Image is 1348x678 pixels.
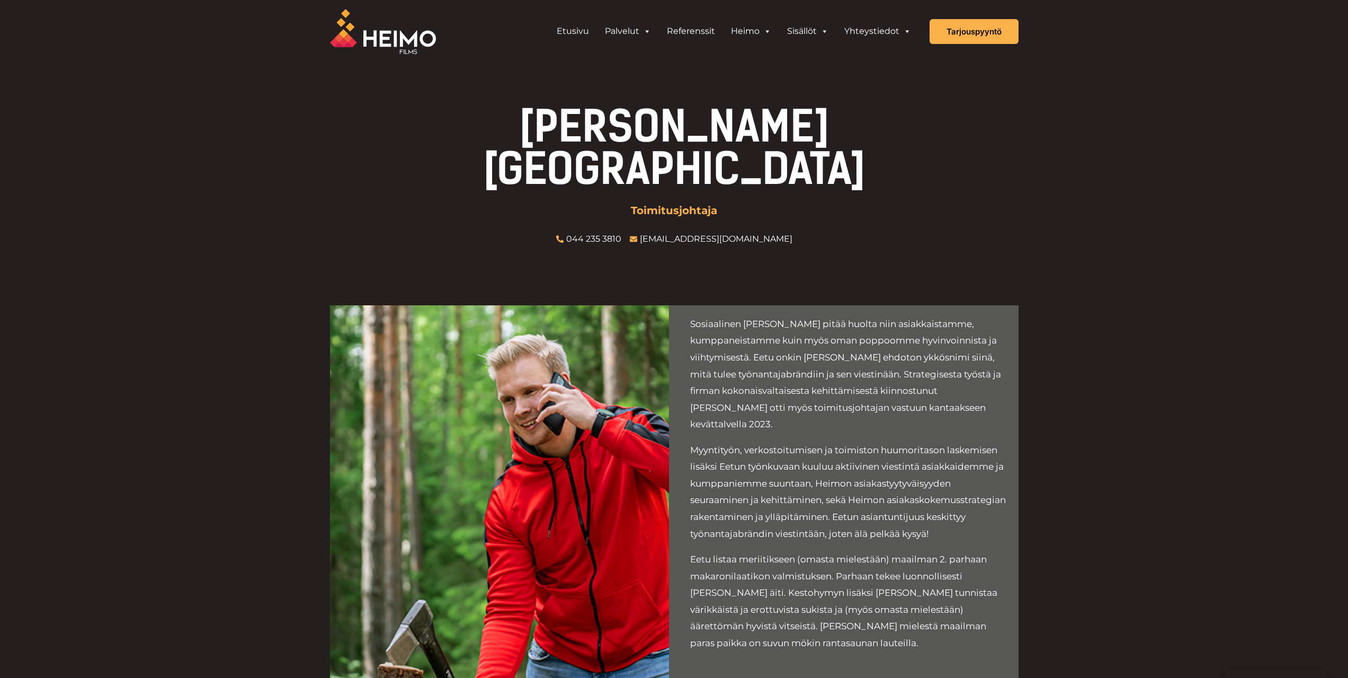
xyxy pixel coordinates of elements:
[631,201,717,221] span: Toimitusjohtaja
[597,21,659,42] a: Palvelut
[549,21,597,42] a: Etusivu
[640,234,792,244] a: [EMAIL_ADDRESS][DOMAIN_NAME]
[566,234,621,244] a: 044 235 3810
[690,551,1008,651] p: Eetu listaa meriitikseen (omasta mielestään) maailman 2. parhaan makaronilaatikon valmistuksen. P...
[543,21,924,42] aside: Header Widget 1
[836,21,919,42] a: Yhteystiedot
[779,21,836,42] a: Sisällöt
[723,21,779,42] a: Heimo
[690,316,1008,433] p: Sosiaalinen [PERSON_NAME] pitää huolta niin asiakkaistamme, kumppaneistamme kuin myös oman poppoo...
[930,19,1019,44] a: Tarjouspyyntö
[659,21,723,42] a: Referenssit
[330,105,1019,190] h1: [PERSON_NAME][GEOGRAPHIC_DATA]
[330,9,436,54] img: Heimo Filmsin logo
[690,442,1008,542] p: Myyntityön, verkostoitumisen ja toimiston huumoritason laskemisen lisäksi Eetun työnkuvaan kuuluu...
